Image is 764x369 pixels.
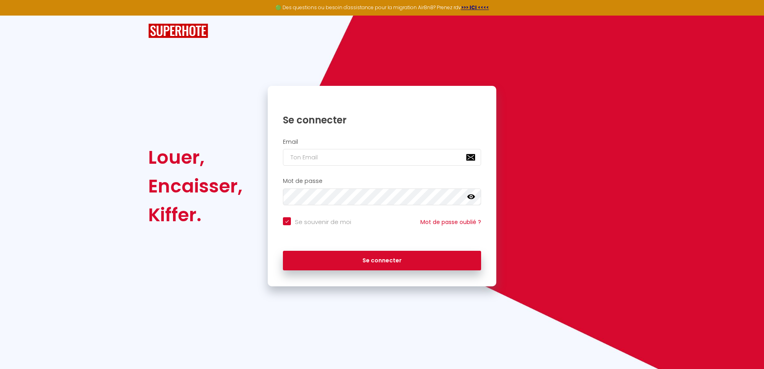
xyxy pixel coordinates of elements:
[283,149,481,166] input: Ton Email
[283,114,481,126] h1: Se connecter
[148,24,208,38] img: SuperHote logo
[283,139,481,145] h2: Email
[148,143,243,172] div: Louer,
[283,251,481,271] button: Se connecter
[461,4,489,11] a: >>> ICI <<<<
[283,178,481,184] h2: Mot de passe
[148,200,243,229] div: Kiffer.
[420,218,481,226] a: Mot de passe oublié ?
[148,172,243,200] div: Encaisser,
